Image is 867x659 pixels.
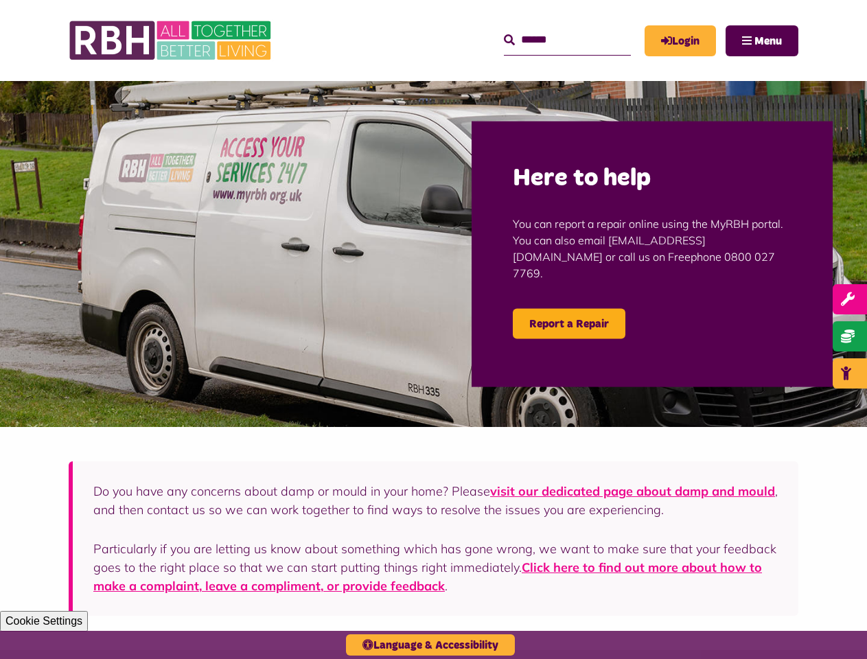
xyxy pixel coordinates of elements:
p: Particularly if you are letting us know about something which has gone wrong, we want to make sur... [93,540,778,595]
p: You can report a repair online using the MyRBH portal. You can also email [EMAIL_ADDRESS][DOMAIN_... [513,195,791,302]
a: MyRBH [645,25,716,56]
img: RBH [69,14,275,67]
h2: Here to help [513,163,791,195]
span: Menu [754,36,782,47]
a: Report a Repair [513,309,625,339]
p: Do you have any concerns about damp or mould in your home? Please , and then contact us so we can... [93,482,778,519]
a: visit our dedicated page about damp and mould [490,483,775,499]
iframe: Netcall Web Assistant for live chat [805,597,867,659]
button: Navigation [726,25,798,56]
button: Language & Accessibility [346,634,515,656]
